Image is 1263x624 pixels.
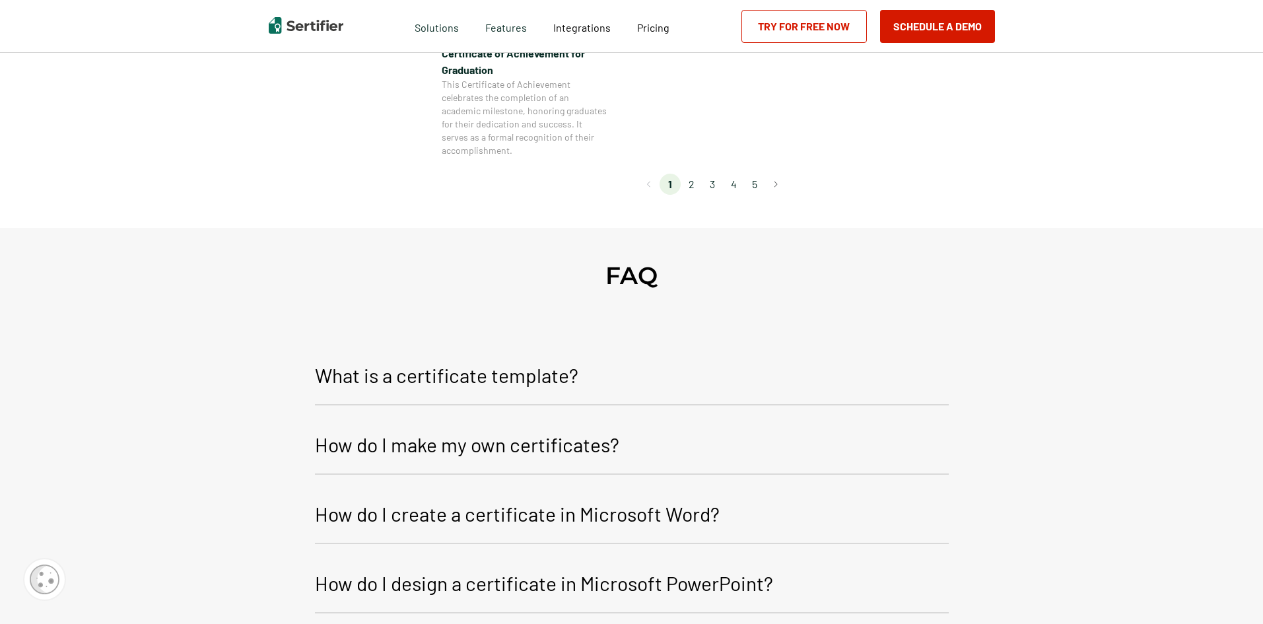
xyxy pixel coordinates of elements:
[315,419,949,475] button: How do I make my own certificates?
[681,174,702,195] li: page 2
[744,174,765,195] li: page 5
[415,18,459,34] span: Solutions
[880,10,995,43] button: Schedule a Demo
[741,10,867,43] a: Try for Free Now
[605,261,658,290] h2: FAQ
[638,174,660,195] button: Go to previous page
[1197,561,1263,624] iframe: Chat Widget
[442,45,607,78] span: Certificate of Achievement for Graduation
[315,498,720,530] p: How do I create a certificate in Microsoft Word?
[442,78,607,157] span: This Certificate of Achievement celebrates the completion of an academic milestone, honoring grad...
[315,349,949,405] button: What is a certificate template?
[702,174,723,195] li: page 3
[315,557,949,613] button: How do I design a certificate in Microsoft PowerPoint?
[315,359,578,391] p: What is a certificate template?
[30,565,59,594] img: Cookie Popup Icon
[485,18,527,34] span: Features
[765,174,786,195] button: Go to next page
[637,18,669,34] a: Pricing
[553,21,611,34] span: Integrations
[637,21,669,34] span: Pricing
[723,174,744,195] li: page 4
[553,18,611,34] a: Integrations
[269,17,343,34] img: Sertifier | Digital Credentialing Platform
[315,488,949,544] button: How do I create a certificate in Microsoft Word?
[315,429,619,460] p: How do I make my own certificates?
[315,567,773,599] p: How do I design a certificate in Microsoft PowerPoint?
[660,174,681,195] li: page 1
